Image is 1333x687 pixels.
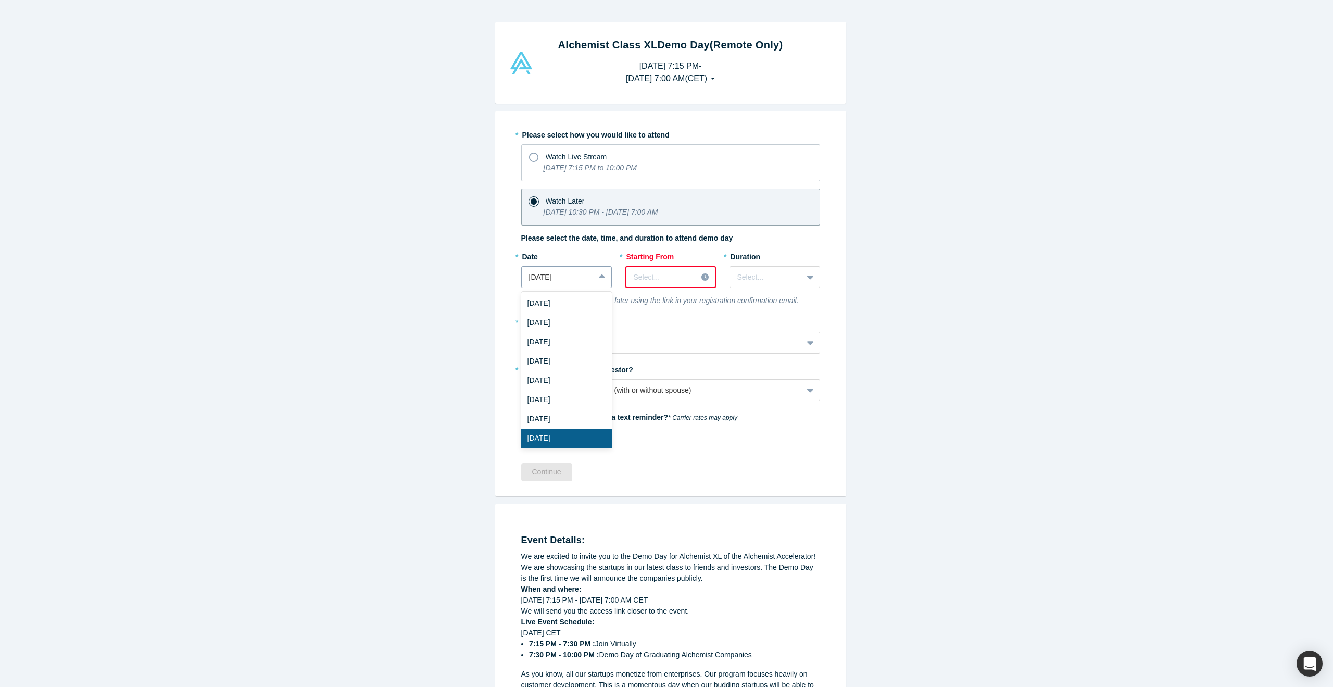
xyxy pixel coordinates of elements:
label: Are you an accredited investor? [521,361,820,376]
div: [DATE] [521,352,612,371]
div: [DATE] [521,294,612,313]
div: [DATE] [521,429,612,448]
label: What will be your role? [521,314,820,328]
label: Please select the date, time, and duration to attend demo day [521,233,733,244]
label: Starting From [625,248,674,263]
div: [DATE] [521,313,612,332]
strong: 7:15 PM - 7:30 PM : [529,640,595,648]
img: Alchemist Vault Logo [509,52,534,74]
button: Continue [521,463,572,481]
strong: Live Event Schedule: [521,618,595,626]
div: [DATE] [521,371,612,390]
strong: Event Details: [521,535,585,545]
i: [DATE] 7:15 PM to 10:00 PM [544,164,637,172]
div: [DATE] [521,409,612,429]
i: You can change your choice later using the link in your registration confirmation email. [521,296,799,305]
div: [DATE] [521,390,612,409]
li: Join Virtually [529,639,820,649]
strong: Alchemist Class XL Demo Day (Remote Only) [558,39,783,51]
label: Please select how you would like to attend [521,126,820,141]
div: [DATE] CET [521,628,820,660]
div: Yes, my networth is $1M+ (with or without spouse) [529,385,795,396]
label: Would you like to receive a text reminder? [521,408,820,423]
span: Watch Later [546,197,585,205]
div: [DATE] [521,332,612,352]
em: * Carrier rates may apply [668,414,737,421]
div: [DATE] 7:15 PM - [DATE] 7:00 AM CET [521,595,820,606]
div: We are showcasing the startups in our latest class to friends and investors. The Demo Day is the ... [521,562,820,584]
button: [DATE] 7:15 PM-[DATE] 7:00 AM(CET) [615,56,726,89]
div: We are excited to invite you to the Demo Day for Alchemist XL of the Alchemist Accelerator! [521,551,820,562]
strong: When and where: [521,585,582,593]
label: Duration [730,248,820,263]
span: Watch Live Stream [546,153,607,161]
li: Demo Day of Graduating Alchemist Companies [529,649,820,660]
label: Date [521,248,612,263]
strong: 7:30 PM - 10:00 PM : [529,651,599,659]
i: [DATE] 10:30 PM - [DATE] 7:00 AM [544,208,658,216]
div: We will send you the access link closer to the event. [521,606,820,617]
